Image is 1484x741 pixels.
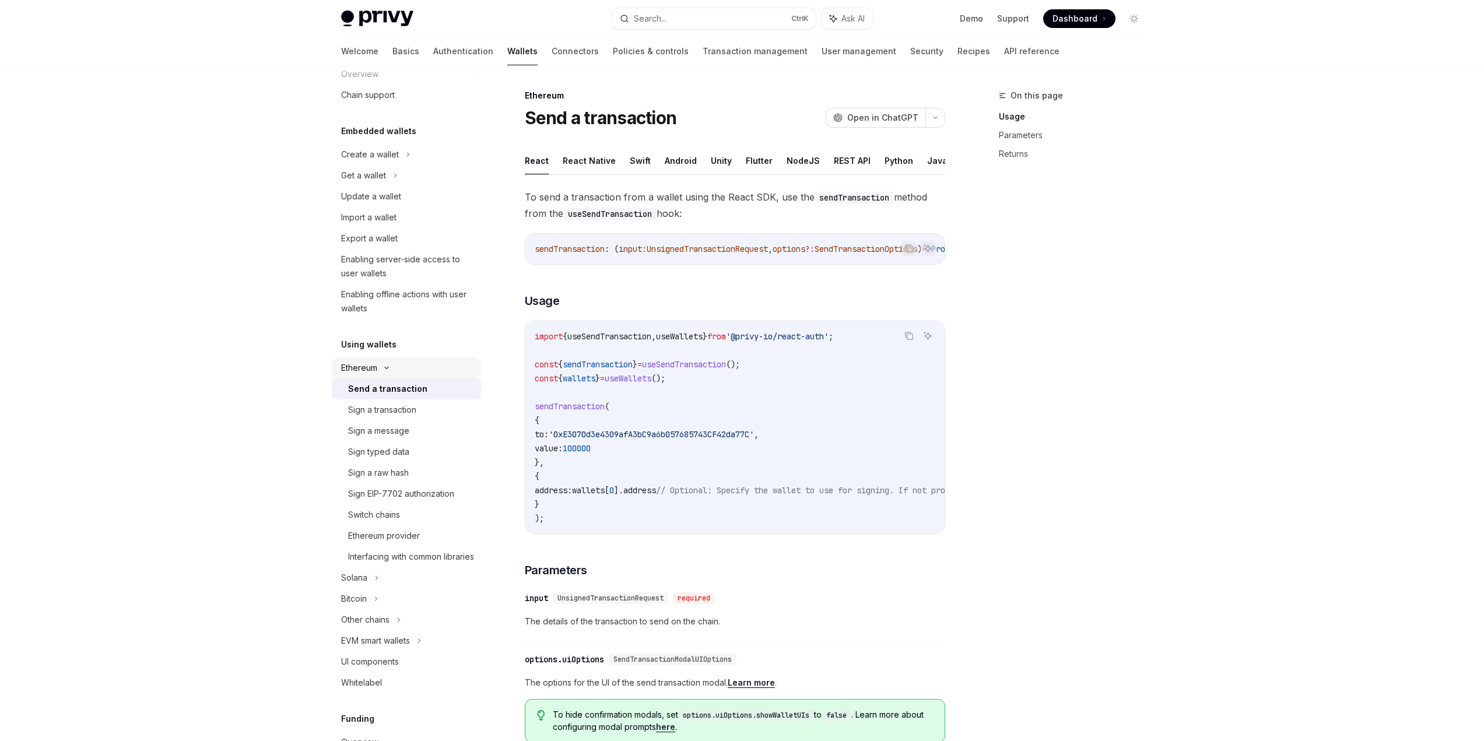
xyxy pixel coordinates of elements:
[901,241,917,256] button: Copy the contents from the code block
[341,338,397,352] h5: Using wallets
[341,10,413,27] img: light logo
[957,37,990,65] a: Recipes
[341,189,401,203] div: Update a wallet
[605,244,619,254] span: : (
[630,147,651,174] button: Swift
[563,208,657,220] code: useSendTransaction
[332,441,481,462] a: Sign typed data
[332,399,481,420] a: Sign a transaction
[707,331,726,342] span: from
[885,147,913,174] button: Python
[605,373,651,384] span: useWallets
[563,147,616,174] button: React Native
[787,147,820,174] button: NodeJS
[901,328,917,343] button: Copy the contents from the code block
[960,13,983,24] a: Demo
[348,508,400,522] div: Switch chains
[332,249,481,284] a: Enabling server-side access to user wallets
[535,499,539,510] span: }
[557,593,664,603] span: UnsignedTransactionRequest
[605,401,609,412] span: (
[341,168,386,182] div: Get a wallet
[999,145,1153,163] a: Returns
[535,443,563,454] span: value:
[332,284,481,319] a: Enabling offline actions with user wallets
[834,147,871,174] button: REST API
[563,373,595,384] span: wallets
[563,443,591,454] span: 100000
[341,613,390,627] div: Other chains
[535,373,558,384] span: const
[651,331,656,342] span: ,
[348,424,409,438] div: Sign a message
[341,37,378,65] a: Welcome
[656,331,703,342] span: useWallets
[525,147,549,174] button: React
[910,37,943,65] a: Security
[525,654,604,665] div: options.uiOptions
[433,37,493,65] a: Authentication
[341,361,377,375] div: Ethereum
[612,8,816,29] button: Search...CtrlK
[535,471,539,482] span: {
[348,487,454,501] div: Sign EIP-7702 authorization
[815,191,894,204] code: sendTransaction
[535,457,544,468] span: },
[841,13,865,24] span: Ask AI
[623,485,656,496] span: address
[673,592,715,604] div: required
[507,37,538,65] a: Wallets
[642,244,647,254] span: :
[332,207,481,228] a: Import a wallet
[634,12,666,26] div: Search...
[332,378,481,399] a: Send a transaction
[348,550,474,564] div: Interfacing with common libraries
[678,710,814,721] code: options.uiOptions.showWalletUIs
[341,676,382,690] div: Whitelabel
[703,331,707,342] span: }
[537,710,545,721] svg: Tip
[920,328,935,343] button: Ask AI
[826,108,925,128] button: Open in ChatGPT
[341,88,395,102] div: Chain support
[553,709,932,733] span: To hide confirmation modals, set to . Learn more about configuring modal prompts .
[651,373,665,384] span: ();
[613,655,732,664] span: SendTransactionModalUIOptions
[332,546,481,567] a: Interfacing with common libraries
[341,634,410,648] div: EVM smart wallets
[525,592,548,604] div: input
[999,107,1153,126] a: Usage
[332,651,481,672] a: UI components
[535,485,572,496] span: address:
[525,562,587,578] span: Parameters
[535,244,605,254] span: sendTransaction
[815,244,917,254] span: SendTransactionOptions
[341,252,474,280] div: Enabling server-side access to user wallets
[392,37,419,65] a: Basics
[563,331,567,342] span: {
[341,124,416,138] h5: Embedded wallets
[746,147,773,174] button: Flutter
[341,571,367,585] div: Solana
[332,85,481,106] a: Chain support
[332,420,481,441] a: Sign a message
[348,529,420,543] div: Ethereum provider
[633,359,637,370] span: }
[332,672,481,693] a: Whitelabel
[332,186,481,207] a: Update a wallet
[341,231,398,245] div: Export a wallet
[535,513,544,524] span: );
[341,148,399,161] div: Create a wallet
[332,483,481,504] a: Sign EIP-7702 authorization
[341,287,474,315] div: Enabling offline actions with user wallets
[726,359,740,370] span: ();
[805,244,815,254] span: ?:
[642,359,726,370] span: useSendTransaction
[1053,13,1097,24] span: Dashboard
[535,415,539,426] span: {
[558,359,563,370] span: {
[535,401,605,412] span: sendTransaction
[332,228,481,249] a: Export a wallet
[997,13,1029,24] a: Support
[525,90,945,101] div: Ethereum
